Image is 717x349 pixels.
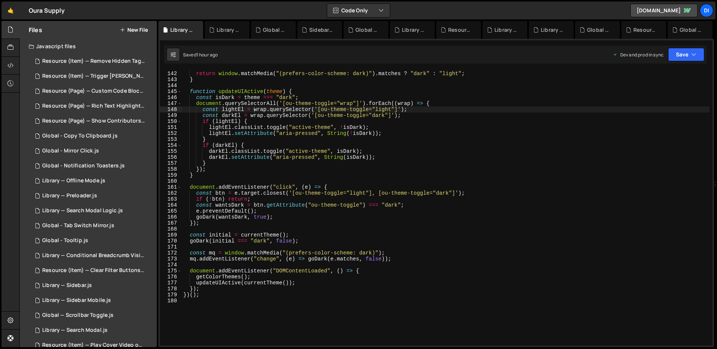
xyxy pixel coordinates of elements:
[633,26,657,34] div: Resource (Item) — Clear Filter Buttons.js
[29,188,157,203] div: 14937/43958.js
[160,118,182,124] div: 150
[160,77,182,83] div: 143
[160,256,182,262] div: 173
[29,129,157,143] div: 14937/44582.js
[700,4,713,17] a: Di
[29,54,159,69] div: 14937/43535.js
[263,26,287,34] div: Global - Tab Switch Mirror.js
[42,207,123,214] div: Library — Search Modal Logic.js
[217,26,240,34] div: Library — Sidebar.js
[160,106,182,112] div: 148
[160,250,182,256] div: 172
[160,292,182,298] div: 179
[42,177,105,184] div: Library — Offline Mode.js
[42,163,125,169] div: Global - Notification Toasters.js
[20,39,157,54] div: Javascript files
[160,112,182,118] div: 149
[42,237,88,244] div: Global - Tooltip.js
[160,232,182,238] div: 169
[160,190,182,196] div: 162
[29,173,157,188] div: 14937/44586.js
[42,252,145,259] div: Library — Conditional Breadcrumb Visibility.js
[160,286,182,292] div: 178
[42,58,145,65] div: Resource (Item) — Remove Hidden Tags on Load.js
[160,184,182,190] div: 161
[356,26,379,34] div: Global - Text Staggering.css
[29,158,157,173] div: 14937/44585.js
[42,297,111,304] div: Library — Sidebar Mobile.js
[42,342,145,349] div: Resource (Item) — Play Cover Video on Hover.js
[42,148,99,154] div: Global - Mirror Click.js
[160,298,182,304] div: 180
[160,130,182,136] div: 152
[160,280,182,286] div: 177
[42,88,145,95] div: Resource (Page) — Custom Code Block Setup.js
[29,308,157,323] div: 14937/39947.js
[160,101,182,106] div: 147
[29,323,157,338] div: 14937/38913.js
[29,6,65,15] div: Oura Supply
[448,26,472,34] div: Resource (Page) — Rich Text Highlight Pill.js
[160,95,182,101] div: 146
[160,154,182,160] div: 156
[160,226,182,232] div: 168
[183,52,218,58] div: Saved
[29,114,159,129] div: 14937/44194.js
[160,178,182,184] div: 160
[160,83,182,89] div: 144
[160,220,182,226] div: 167
[160,244,182,250] div: 171
[42,282,92,289] div: Library — Sidebar.js
[327,4,390,17] button: Code Only
[29,233,157,248] div: 14937/44562.js
[42,192,97,199] div: Library — Preloader.js
[630,4,698,17] a: [DOMAIN_NAME]
[42,327,108,334] div: Library — Search Modal.js
[42,267,145,274] div: Resource (Item) — Clear Filter Buttons.js
[494,26,518,34] div: Library — Sidebar Mobile.js
[29,278,157,293] div: 14937/45352.js
[160,148,182,154] div: 155
[160,172,182,178] div: 159
[29,263,159,278] div: 14937/43376.js
[160,262,182,268] div: 174
[160,89,182,95] div: 145
[160,136,182,142] div: 153
[668,48,704,61] button: Save
[42,103,145,109] div: Resource (Page) — Rich Text Highlight Pill.js
[42,312,114,319] div: Global — Scrollbar Toggle.js
[42,118,145,124] div: Resource (Page) — Show Contributors Name.js
[160,142,182,148] div: 154
[196,52,218,58] div: 1 hour ago
[160,166,182,172] div: 158
[160,268,182,274] div: 175
[309,26,333,34] div: Sidebar — UI States & Interactions.css
[29,143,157,158] div: 14937/44471.js
[29,69,159,84] div: 14937/43515.js
[42,73,145,80] div: Resource (Item) — Trigger [PERSON_NAME] on Save.js
[402,26,426,34] div: Library — Search Modal Logic.js
[29,99,159,114] div: 14937/44597.js
[29,248,159,263] div: 14937/44170.js
[160,71,182,77] div: 142
[160,202,182,208] div: 164
[160,238,182,244] div: 170
[541,26,565,34] div: Library — Offline Mode.js
[680,26,704,34] div: Global - Copy To Clipboard.js
[170,26,194,34] div: Library — Theme Toggle.js
[29,203,157,218] div: 14937/44851.js
[160,196,182,202] div: 163
[29,218,157,233] div: 14937/44975.js
[160,124,182,130] div: 151
[120,27,148,33] button: New File
[613,52,664,58] div: Dev and prod in sync
[29,293,157,308] div: 14937/44593.js
[42,222,114,229] div: Global - Tab Switch Mirror.js
[42,133,118,139] div: Global - Copy To Clipboard.js
[29,84,159,99] div: 14937/44281.js
[1,1,20,19] a: 🤙
[160,160,182,166] div: 157
[587,26,611,34] div: Global - Notification Toasters.js
[160,274,182,280] div: 176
